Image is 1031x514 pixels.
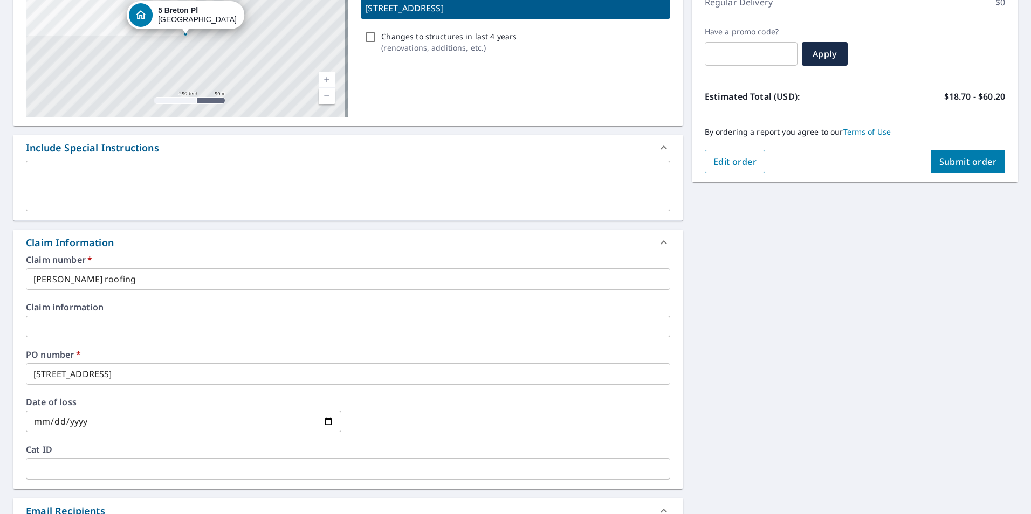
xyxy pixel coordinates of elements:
[158,6,237,24] div: [GEOGRAPHIC_DATA]
[26,398,341,406] label: Date of loss
[26,350,670,359] label: PO number
[127,1,244,34] div: Dropped pin, building 1, Residential property, 5 Breton Pl Durham, NC 27707
[381,42,517,53] p: ( renovations, additions, etc. )
[319,72,335,88] a: Current Level 17, Zoom In
[26,235,114,250] div: Claim Information
[810,48,839,60] span: Apply
[944,90,1005,103] p: $18.70 - $60.20
[843,127,891,137] a: Terms of Use
[26,445,670,454] label: Cat ID
[705,90,855,103] p: Estimated Total (USD):
[802,42,848,66] button: Apply
[319,88,335,104] a: Current Level 17, Zoom Out
[13,230,683,255] div: Claim Information
[13,135,683,161] div: Include Special Instructions
[381,31,517,42] p: Changes to structures in last 4 years
[713,156,757,168] span: Edit order
[365,2,665,15] p: [STREET_ADDRESS]
[158,6,198,15] strong: 5 Breton Pl
[705,150,766,173] button: Edit order
[705,127,1005,137] p: By ordering a report you agree to our
[26,303,670,311] label: Claim information
[939,156,997,168] span: Submit order
[705,27,798,37] label: Have a promo code?
[26,255,670,264] label: Claim number
[26,141,159,155] div: Include Special Instructions
[931,150,1006,173] button: Submit order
